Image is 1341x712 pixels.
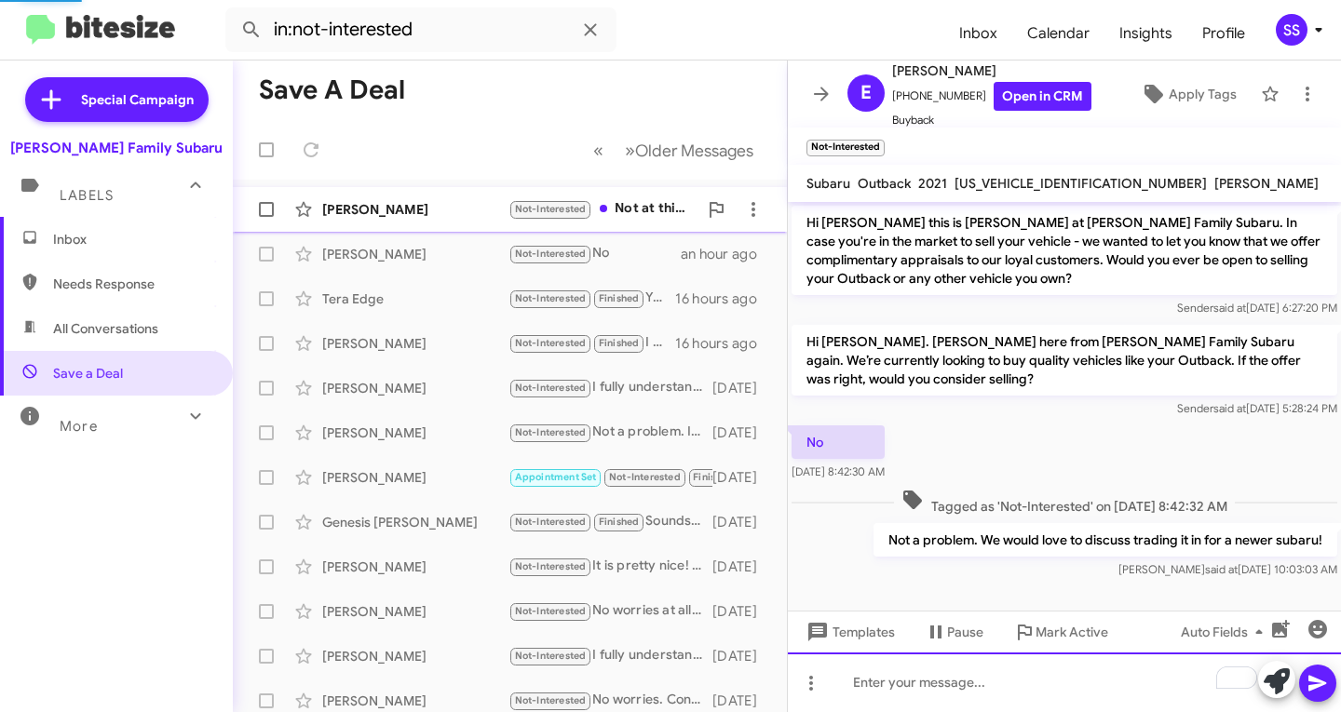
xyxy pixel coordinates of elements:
div: [DATE] [712,423,772,442]
button: Auto Fields [1166,615,1285,649]
span: Finished [599,292,640,304]
button: Mark Active [998,615,1123,649]
span: [PHONE_NUMBER] [892,82,1091,111]
div: I understand sir. Not a problem. You have a great rest of your day! [508,332,675,354]
span: [DATE] 8:42:30 AM [792,464,885,478]
span: « [593,139,603,162]
span: Labels [60,187,114,204]
div: [DATE] [712,558,772,576]
span: Not-Interested [609,471,681,483]
span: Sender [DATE] 5:28:24 PM [1177,401,1337,415]
div: No [508,243,681,264]
span: Mark Active [1036,615,1108,649]
span: Tagged as 'Not-Interested' on [DATE] 8:42:32 AM [894,489,1235,516]
div: [PERSON_NAME] [322,602,508,621]
input: Search [225,7,616,52]
div: [DATE] [712,379,772,397]
span: Not-Interested [515,650,587,662]
span: Not-Interested [515,203,587,215]
span: Appointment Set [515,471,597,483]
div: [PERSON_NAME] [322,468,508,487]
a: Insights [1104,7,1187,60]
div: [DATE] [712,513,772,531]
button: Apply Tags [1124,77,1252,111]
span: Finished [599,337,640,349]
span: E [860,78,872,108]
p: Not a problem. We would love to discuss trading it in for a newer subaru! [874,523,1337,557]
div: an hour ago [681,245,772,263]
button: Previous [582,131,615,169]
h1: Save a Deal [259,75,405,105]
span: said at [1213,401,1246,415]
span: said at [1213,301,1246,315]
div: Tera Edge [322,289,508,308]
div: [PERSON_NAME] Family Subaru [10,139,223,157]
span: Older Messages [635,141,753,161]
small: Not-Interested [806,140,885,156]
span: Subaru [806,175,850,192]
span: Auto Fields [1181,615,1270,649]
div: It is pretty nice! Also a New BRZ just came in [GEOGRAPHIC_DATA] [508,556,712,577]
p: Hi [PERSON_NAME]. [PERSON_NAME] here from [PERSON_NAME] Family Subaru again. We’re currently look... [792,325,1337,396]
div: 16 hours ago [675,289,772,308]
span: » [625,139,635,162]
span: [PERSON_NAME] [DATE] 10:03:03 AM [1118,562,1337,576]
span: More [60,418,98,435]
span: Not-Interested [515,382,587,394]
div: [PERSON_NAME] [322,647,508,665]
span: Buyback [892,111,1091,129]
div: [PERSON_NAME] [322,334,508,353]
div: [DATE] [712,602,772,621]
span: [PERSON_NAME] [1214,175,1319,192]
a: Inbox [944,7,1012,60]
div: [PERSON_NAME] [322,245,508,263]
p: Hi [PERSON_NAME] this is [PERSON_NAME] at [PERSON_NAME] Family Subaru. In case you're in the mark... [792,206,1337,295]
div: You, too [508,288,675,309]
span: Inbox [53,230,211,249]
div: I fully understand. Congratulations i hope you have a great rest of your day! [508,466,712,488]
span: Not-Interested [515,516,587,528]
span: Special Campaign [81,90,194,109]
span: Save a Deal [53,364,123,383]
a: Open in CRM [994,82,1091,111]
span: [US_VEHICLE_IDENTIFICATION_NUMBER] [955,175,1207,192]
span: All Conversations [53,319,158,338]
span: Pause [947,615,983,649]
div: Not at this time. [508,198,698,220]
div: I fully understand. I do apologize for your unsatisfactory visit. Is there anything i can do to a... [508,645,712,666]
span: Templates [803,615,895,649]
span: Not-Interested [515,605,587,617]
span: Apply Tags [1169,77,1237,111]
span: Not-Interested [515,248,587,260]
button: Next [614,131,765,169]
div: [PERSON_NAME] [322,200,508,219]
div: Sounds great! I will go ahead and update our system. [508,511,712,532]
a: Calendar [1012,7,1104,60]
div: No worries. Congratulations! What did you end up purchasing? [508,690,712,711]
div: To enrich screen reader interactions, please activate Accessibility in Grammarly extension settings [788,652,1341,712]
div: SS [1276,14,1307,46]
div: 16 hours ago [675,334,772,353]
div: [DATE] [712,647,772,665]
span: Outback [858,175,911,192]
span: said at [1205,562,1238,576]
div: I fully understand. I hope you have a great rest of your day! [508,377,712,398]
div: [DATE] [712,468,772,487]
div: [DATE] [712,692,772,710]
span: 2021 [918,175,947,192]
span: Finished [599,516,640,528]
div: Not a problem. If i may ask, what did you end up purchasing? [508,422,712,443]
span: Not-Interested [515,560,587,572]
nav: Page navigation example [583,131,765,169]
span: Finished [693,471,734,483]
div: [PERSON_NAME] [322,423,508,442]
div: [PERSON_NAME] [322,558,508,576]
span: Not-Interested [515,426,587,438]
div: Genesis [PERSON_NAME] [322,513,508,531]
span: Not-Interested [515,292,587,304]
a: Profile [1187,7,1260,60]
div: No worries at all. Keep us updated we would love to help you in the future! [508,600,712,622]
